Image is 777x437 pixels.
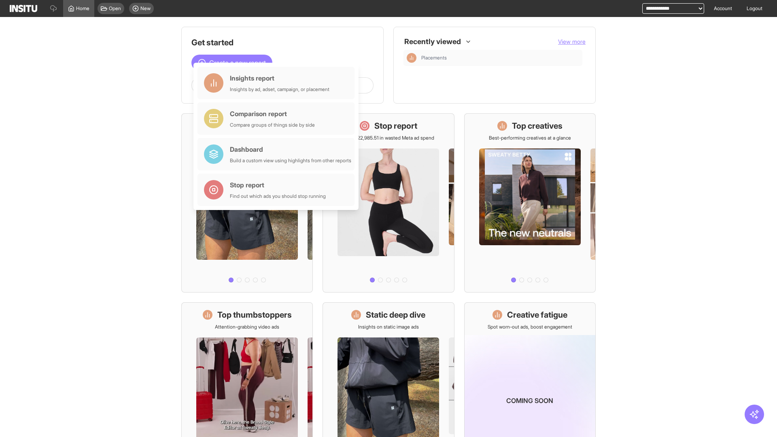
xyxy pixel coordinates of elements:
[217,309,292,320] h1: Top thumbstoppers
[407,53,416,63] div: Insights
[323,113,454,293] a: Stop reportSave £22,985.51 in wasted Meta ad spend
[191,37,374,48] h1: Get started
[230,193,326,199] div: Find out which ads you should stop running
[489,135,571,141] p: Best-performing creatives at a glance
[230,73,329,83] div: Insights report
[558,38,586,45] span: View more
[374,120,417,132] h1: Stop report
[358,324,419,330] p: Insights on static image ads
[209,58,266,68] span: Create a new report
[230,180,326,190] div: Stop report
[181,113,313,293] a: What's live nowSee all active ads instantly
[366,309,425,320] h1: Static deep dive
[230,144,351,154] div: Dashboard
[558,38,586,46] button: View more
[421,55,447,61] span: Placements
[230,122,315,128] div: Compare groups of things side by side
[230,109,315,119] div: Comparison report
[343,135,434,141] p: Save £22,985.51 in wasted Meta ad spend
[215,324,279,330] p: Attention-grabbing video ads
[230,86,329,93] div: Insights by ad, adset, campaign, or placement
[10,5,37,12] img: Logo
[464,113,596,293] a: Top creativesBest-performing creatives at a glance
[191,55,272,71] button: Create a new report
[140,5,151,12] span: New
[421,55,579,61] span: Placements
[230,157,351,164] div: Build a custom view using highlights from other reports
[109,5,121,12] span: Open
[76,5,89,12] span: Home
[512,120,563,132] h1: Top creatives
